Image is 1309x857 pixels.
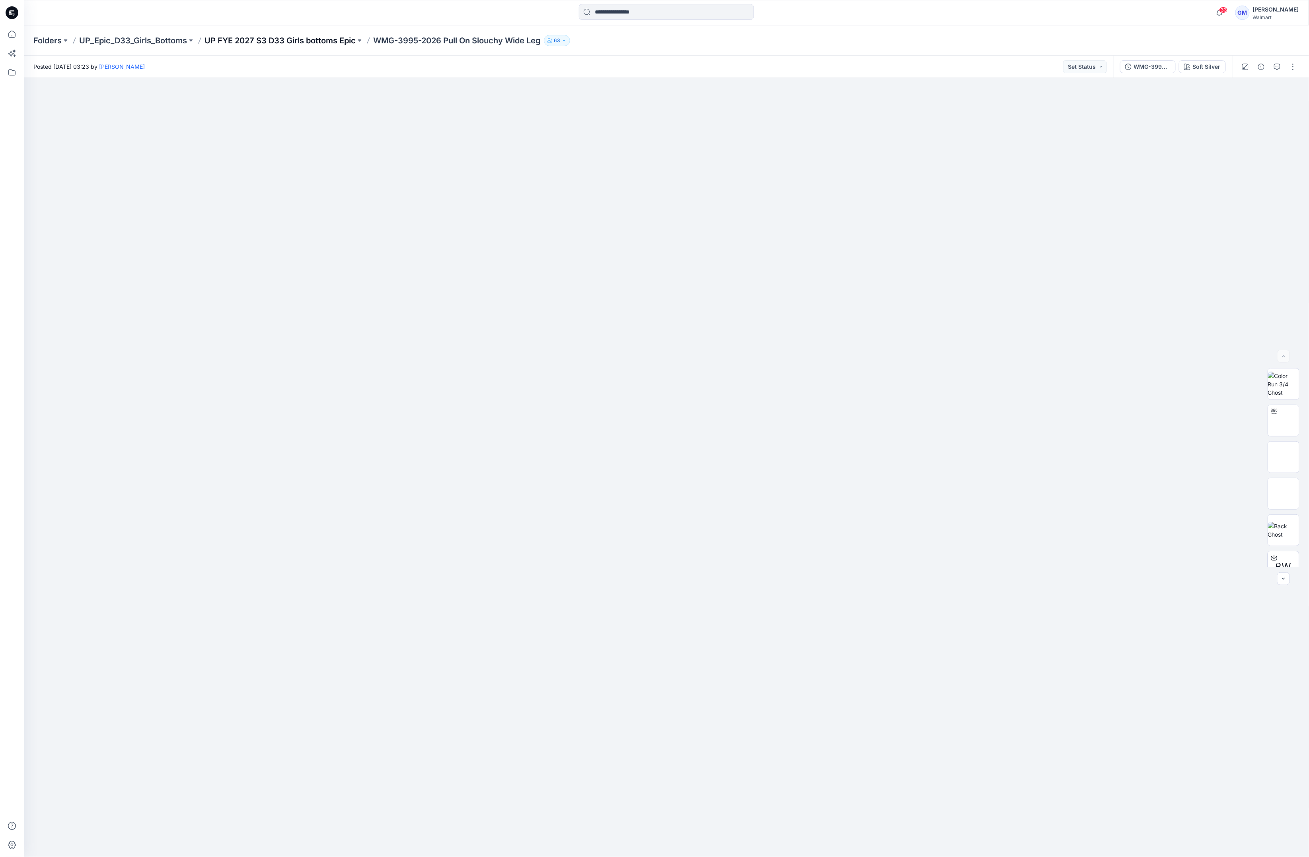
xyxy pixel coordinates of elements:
[33,62,145,71] span: Posted [DATE] 03:23 by
[554,36,560,45] p: 63
[1268,372,1299,397] img: Color Run 3/4 Ghost
[1120,60,1176,73] button: WMG-3995-2026_Rev1_Pull On Slouchy Wide Leg_Full Colorway
[1193,62,1221,71] div: Soft Silver
[1179,60,1226,73] button: Soft Silver
[1235,6,1250,20] div: GM
[544,35,570,46] button: 63
[1253,5,1299,14] div: [PERSON_NAME]
[373,35,541,46] p: WMG-3995-2026 Pull On Slouchy Wide Leg
[1219,7,1228,13] span: 33
[205,35,356,46] a: UP FYE 2027 S3 D33 Girls bottoms Epic
[1134,62,1171,71] div: WMG-3995-2026_Rev1_Pull On Slouchy Wide Leg_Full Colorway
[99,63,145,70] a: [PERSON_NAME]
[1276,560,1291,574] span: BW
[1255,60,1268,73] button: Details
[1268,522,1299,539] img: Back Ghost
[79,35,187,46] a: UP_Epic_D33_Girls_Bottoms
[33,35,62,46] a: Folders
[1253,14,1299,20] div: Walmart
